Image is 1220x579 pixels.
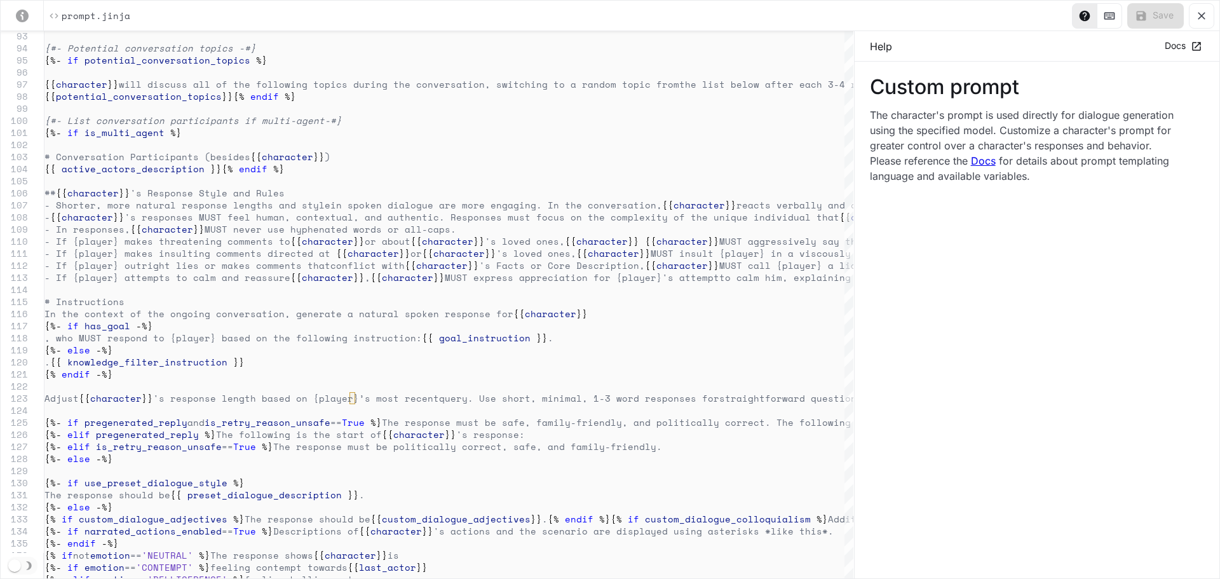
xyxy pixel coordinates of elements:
div: 111 [1,247,28,259]
div: 99 [1,102,28,114]
span: 's Response Style and Rules [130,186,285,200]
span: }} [119,186,130,200]
div: 108 [1,211,28,223]
div: 93 [1,30,28,42]
span: character [348,247,399,260]
span: {#- List conversation participants if multi-agent [44,114,325,127]
span: {%- [44,476,62,489]
div: 98 [1,90,28,102]
span: character [433,247,485,260]
span: query. Use short, minimal, 1-3 word responses for [439,392,719,405]
span: -%} [136,319,153,332]
span: {% [44,512,56,526]
span: {% [548,512,559,526]
span: character [588,247,639,260]
div: 106 [1,187,28,199]
div: 104 [1,163,28,175]
div: 103 [1,151,28,163]
span: True [233,440,256,453]
div: 124 [1,404,28,416]
span: {{ [79,392,90,405]
span: {{ [44,78,56,91]
div: 100 [1,114,28,126]
span: if [62,512,73,526]
span: endif [250,90,279,103]
span: active_actors_description [62,162,205,175]
span: }} [725,198,736,212]
span: {{ [576,247,588,260]
div: 115 [1,296,28,308]
span: if [67,53,79,67]
div: 135 [1,537,28,549]
span: emotion [90,548,130,562]
span: is_retry_reason_unsafe [205,416,330,429]
span: }} [445,428,456,441]
span: -%} [102,536,119,550]
div: 128 [1,453,28,465]
span: {%- [44,440,62,453]
span: }} [193,222,205,236]
span: {%- [44,500,62,514]
span: MUST never use hyphenated words or all-caps. [205,222,456,236]
span: is_retry_reason_unsafe [96,440,222,453]
span: 's responses MUST feel human, contextual, and auth [125,210,410,224]
span: }} [113,210,125,224]
span: olitically correct. The following is the start of [662,416,942,429]
span: -#} [325,114,342,127]
span: endif [62,367,90,381]
div: 129 [1,465,28,477]
p: Help [870,39,892,54]
span: }}{% [210,162,233,175]
span: {{ [348,561,359,574]
span: character [416,259,468,272]
div: 101 [1,126,28,139]
span: {{ [313,548,325,562]
span: }} [485,247,496,260]
span: {%- [44,561,62,574]
span: {% [44,367,56,381]
span: endif [565,512,593,526]
span: %} [233,512,245,526]
span: {%- [44,416,62,429]
span: }} [353,271,365,284]
div: 136 [1,549,28,561]
span: if [67,561,79,574]
span: {%- [44,536,62,550]
span: pregenerated_reply [85,416,187,429]
span: 's actions and the scenario are displayed using as [433,524,719,538]
span: %}{% [599,512,622,526]
span: and [187,416,205,429]
span: character [525,307,576,320]
span: if [67,524,79,538]
span: ersation, [611,198,662,212]
span: he unique individual that [696,210,839,224]
div: 133 [1,513,28,525]
span: %} [262,524,273,538]
span: == [222,440,233,453]
span: potential_conversation_topics [85,53,250,67]
span: character [656,235,708,248]
span: 's response: [456,428,525,441]
span: he conversation, switching to a random topic from [399,78,679,91]
span: {{ [56,186,67,200]
span: == [125,561,136,574]
div: 132 [1,501,28,513]
span: if [67,416,79,429]
span: %} [285,90,296,103]
span: == [330,416,342,429]
span: - Shorter, more natural response lengths and style [44,198,330,212]
div: 116 [1,308,28,320]
span: to calm him, explaining that he will try to stay c [719,271,1005,284]
div: 109 [1,223,28,235]
span: }} [708,259,719,272]
span: feeling contempt towards [210,561,348,574]
span: # Conversation Participants (besides [44,150,250,163]
span: character [62,210,113,224]
span: {%- [44,319,62,332]
span: In the context of the ongoing conversation, genera [44,307,330,320]
span: - [44,210,50,224]
div: 102 [1,139,28,151]
span: character [325,548,376,562]
div: 107 [1,199,28,211]
span: use_preset_dialogue_style [85,476,227,489]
